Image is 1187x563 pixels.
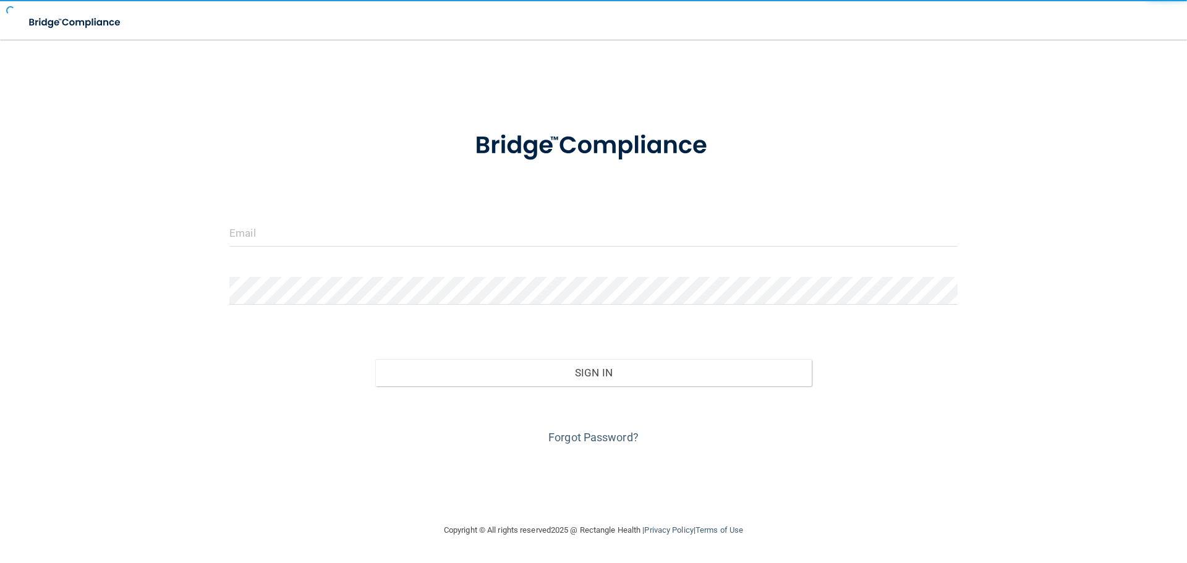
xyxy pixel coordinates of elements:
a: Forgot Password? [548,431,639,444]
input: Email [229,219,958,247]
a: Privacy Policy [644,525,693,535]
img: bridge_compliance_login_screen.278c3ca4.svg [449,114,738,178]
img: bridge_compliance_login_screen.278c3ca4.svg [19,10,132,35]
div: Copyright © All rights reserved 2025 @ Rectangle Health | | [368,510,819,550]
button: Sign In [375,359,812,386]
a: Terms of Use [696,525,743,535]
